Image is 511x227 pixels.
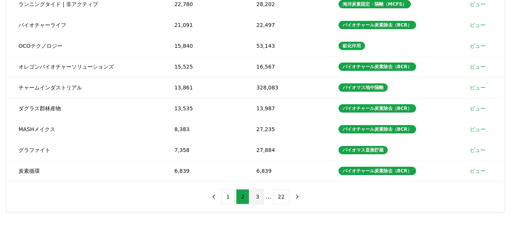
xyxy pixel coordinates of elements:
[19,168,40,174] font: 炭素循環
[470,105,486,112] a: ビュー
[470,42,486,50] a: ビュー
[236,189,249,204] button: 2
[343,2,407,7] font: 海洋炭素固定・隔離（MCFS）
[19,22,66,28] font: バイオチャーライフ
[227,194,230,200] font: 1
[470,0,486,8] a: ビュー
[19,126,55,132] font: MASHメイクス
[343,168,412,174] font: バイオチャール炭素除去（BCR）
[174,43,193,49] font: 15,840
[343,127,412,132] font: バイオチャール炭素除去（BCR）
[470,146,486,154] a: ビュー
[343,22,412,28] font: バイオチャール炭素除去（BCR）
[256,105,275,111] font: 13,987
[470,43,486,49] font: ビュー
[207,189,220,204] button: 前のページ
[256,85,278,91] font: 328,083
[19,1,98,7] font: ランニングタイド | 非アクティブ
[256,126,275,132] font: 27,235
[470,22,486,28] font: ビュー
[343,43,361,49] font: 鉱化作用
[256,43,275,49] font: 53,143
[241,194,244,200] font: 2
[174,1,193,7] font: 22,780
[470,1,486,7] font: ビュー
[222,189,235,204] button: 1
[343,147,384,153] font: バイオマス直接貯蔵
[251,189,264,204] button: 3
[174,168,189,174] font: 6,839
[470,84,486,91] a: ビュー
[470,167,486,175] a: ビュー
[19,64,114,70] font: オレゴンバイオチャーソリューションズ
[174,105,193,111] font: 13,535
[19,43,62,49] font: OCOテクノロジー
[470,105,486,111] font: ビュー
[256,22,275,28] font: 22,497
[174,22,193,28] font: 21,091
[256,1,275,7] font: 28,202
[470,125,486,133] a: ビュー
[291,189,304,204] button: 次のページ
[470,126,486,132] font: ビュー
[174,85,193,91] font: 13,861
[343,64,412,69] font: バイオチャール炭素除去（BCR）
[174,147,189,153] font: 7,358
[470,64,486,70] font: ビュー
[278,194,285,200] font: 22
[273,189,290,204] button: 22
[470,147,486,153] font: ビュー
[470,85,486,91] font: ビュー
[470,168,486,174] font: ビュー
[256,147,275,153] font: 27,884
[174,126,189,132] font: 8,383
[19,85,82,91] font: チャームインダストリアル
[256,64,275,70] font: 16,567
[266,193,271,200] font: ...
[256,194,259,200] font: 3
[343,85,384,90] font: バイオマス地中隔離
[174,64,193,70] font: 15,525
[19,147,50,153] font: グラファイト
[470,63,486,70] a: ビュー
[470,21,486,29] a: ビュー
[343,106,412,111] font: バイオチャール炭素除去（BCR）
[19,105,61,111] font: ダグラス郡林産物
[256,168,272,174] font: 6,839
